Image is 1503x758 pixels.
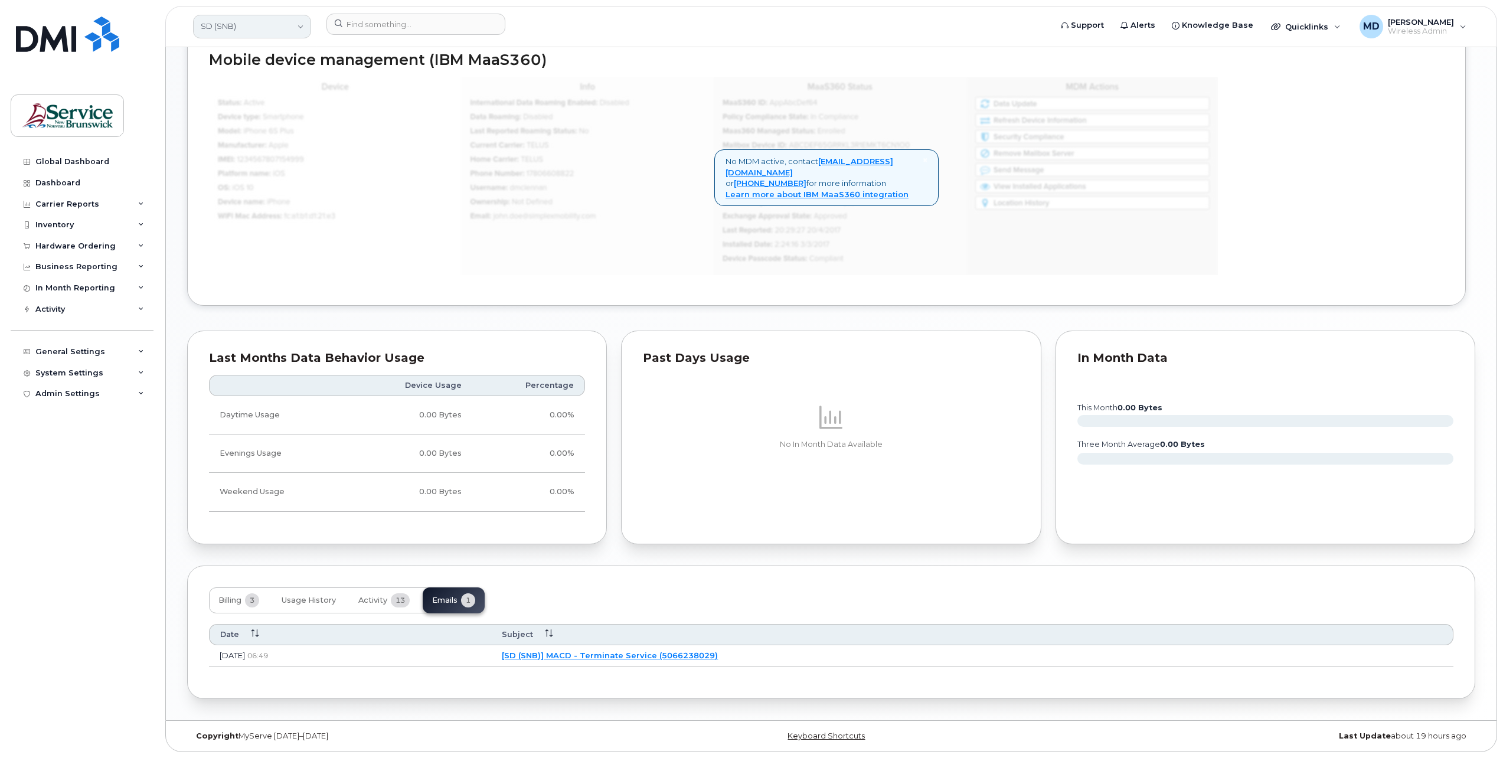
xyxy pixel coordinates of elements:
[643,439,1019,450] p: No In Month Data Available
[347,434,472,473] td: 0.00 Bytes
[209,434,347,473] td: Evenings Usage
[1112,14,1164,37] a: Alerts
[220,629,239,640] span: Date
[282,596,336,605] span: Usage History
[326,14,505,35] input: Find something...
[472,375,585,396] th: Percentage
[472,473,585,511] td: 0.00%
[347,473,472,511] td: 0.00 Bytes
[923,156,927,165] a: Close
[1388,17,1454,27] span: [PERSON_NAME]
[209,434,585,473] tr: Weekdays from 6:00pm to 8:00am
[1263,15,1349,38] div: Quicklinks
[1130,19,1155,31] span: Alerts
[502,651,718,660] a: [SD (SNB)] MACD - Terminate Service (5066238029)
[472,396,585,434] td: 0.00%
[193,15,311,38] a: SD (SNB)
[347,375,472,396] th: Device Usage
[726,189,909,199] a: Learn more about IBM MaaS360 integration
[209,473,347,511] td: Weekend Usage
[1164,14,1262,37] a: Knowledge Base
[391,593,410,607] span: 13
[726,156,893,177] a: [EMAIL_ADDRESS][DOMAIN_NAME]
[209,77,1218,275] img: mdm_maas360_data_lg-147edf4ce5891b6e296acbe60ee4acd306360f73f278574cfef86ac192ea0250.jpg
[247,651,268,660] span: 06:49
[714,149,939,206] div: No MDM active, contact or for more information
[245,593,259,607] span: 3
[923,155,927,165] span: ×
[1285,22,1328,31] span: Quicklinks
[472,434,585,473] td: 0.00%
[1388,27,1454,36] span: Wireless Admin
[209,396,347,434] td: Daytime Usage
[1077,403,1162,412] text: this month
[1077,440,1205,449] text: three month average
[347,396,472,434] td: 0.00 Bytes
[209,352,585,364] div: Last Months Data Behavior Usage
[209,52,1444,68] h2: Mobile device management (IBM MaaS360)
[1053,14,1112,37] a: Support
[220,651,245,660] span: [DATE]
[358,596,387,605] span: Activity
[1077,352,1453,364] div: In Month Data
[1182,19,1253,31] span: Knowledge Base
[1363,19,1380,34] span: MD
[643,352,1019,364] div: Past Days Usage
[1071,19,1104,31] span: Support
[734,178,806,188] a: [PHONE_NUMBER]
[1339,731,1391,740] strong: Last Update
[1351,15,1475,38] div: Matthew Deveau
[788,731,865,740] a: Keyboard Shortcuts
[1046,731,1475,741] div: about 19 hours ago
[1160,440,1205,449] tspan: 0.00 Bytes
[209,473,585,511] tr: Friday from 6:00pm to Monday 8:00am
[187,731,616,741] div: MyServe [DATE]–[DATE]
[1118,403,1162,412] tspan: 0.00 Bytes
[196,731,238,740] strong: Copyright
[218,596,241,605] span: Billing
[502,629,533,640] span: Subject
